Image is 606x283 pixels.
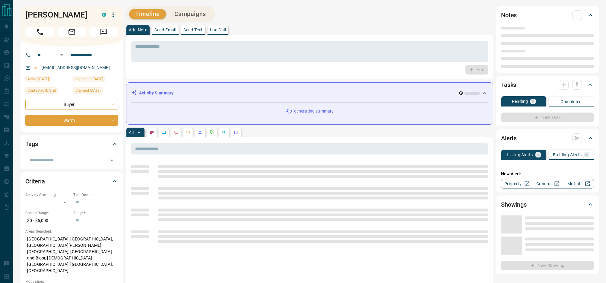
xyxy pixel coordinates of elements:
div: Mon Feb 14 2022 [73,76,118,84]
button: Open [108,156,116,164]
p: $0 - $5,000 [25,216,70,226]
svg: Requests [210,130,214,135]
p: Pending [512,99,528,103]
p: New Alert: [501,171,594,177]
span: Email [57,27,86,37]
div: Alerts [501,131,594,145]
div: Warm [25,115,118,126]
h2: Tags [25,139,38,149]
h2: Alerts [501,133,517,143]
div: Tags [25,137,118,151]
div: Buyer [25,99,118,110]
div: Activity Summary [131,87,488,99]
svg: Calls [173,130,178,135]
span: Contacted [DATE] [27,87,56,94]
svg: Email Verified [33,66,37,70]
p: Listing Alerts [507,153,533,157]
svg: Emails [186,130,190,135]
h2: Criteria [25,176,45,186]
p: Search Range: [25,210,70,216]
p: Send Email [154,28,176,32]
svg: Lead Browsing Activity [161,130,166,135]
button: Open [58,51,65,59]
a: Property [501,179,532,189]
div: Sat Aug 09 2025 [25,76,70,84]
div: Criteria [25,174,118,189]
button: Campaigns [168,9,212,19]
p: Log Call [210,28,226,32]
h2: Notes [501,10,517,20]
div: Notes [501,8,594,22]
svg: Notes [149,130,154,135]
p: Actively Searching: [25,192,70,198]
span: Signed up [DATE] [75,76,103,82]
p: [GEOGRAPHIC_DATA], [GEOGRAPHIC_DATA], [GEOGRAPHIC_DATA][PERSON_NAME], [GEOGRAPHIC_DATA], [GEOGRAP... [25,234,118,276]
div: Tue Aug 05 2025 [25,87,70,96]
svg: Listing Alerts [198,130,202,135]
span: Message [89,27,118,37]
p: Send Text [183,28,203,32]
a: [EMAIL_ADDRESS][DOMAIN_NAME] [42,65,110,70]
p: Areas Searched: [25,229,118,234]
div: Tasks [501,78,594,92]
div: Mon Feb 14 2022 [73,87,118,96]
p: Budget: [73,210,118,216]
p: Add Note [129,28,147,32]
span: Active [DATE] [27,76,49,82]
p: generating summary [294,108,334,114]
svg: Opportunities [222,130,227,135]
p: Building Alerts [553,153,582,157]
div: Showings [501,197,594,212]
p: All [129,130,134,135]
p: Completed [560,100,582,104]
svg: Agent Actions [234,130,239,135]
p: Timeframe: [73,192,118,198]
span: Claimed [DATE] [75,87,100,94]
a: Mr.Loft [563,179,594,189]
h2: Tasks [501,80,516,90]
span: Call [25,27,54,37]
button: Timeline [129,9,166,19]
div: condos.ca [102,13,106,17]
h2: Showings [501,200,527,209]
a: Condos [532,179,563,189]
p: Activity Summary [139,90,173,96]
h1: [PERSON_NAME] [25,10,93,20]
